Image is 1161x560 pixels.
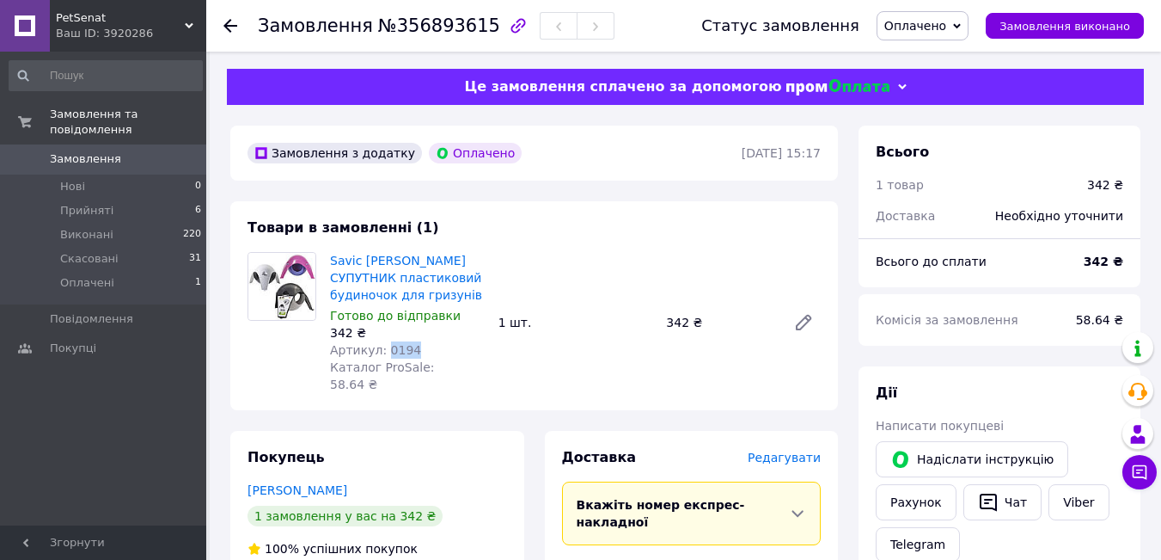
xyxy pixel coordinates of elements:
span: Прийняті [60,203,113,218]
div: Ваш ID: 3920286 [56,26,206,41]
span: 1 [195,275,201,291]
span: Виконані [60,227,113,243]
a: [PERSON_NAME] [247,483,347,497]
div: 342 ₴ [659,311,779,335]
span: PetSenat [56,10,185,26]
span: 100% [265,542,299,556]
div: Статус замовлення [701,17,859,34]
span: 31 [189,251,201,267]
span: Оплачені [60,275,114,291]
button: Чат з покупцем [1122,455,1157,489]
span: Замовлення [50,151,121,167]
button: Чат [963,484,1042,520]
span: Доставка [562,449,637,465]
img: Savic Sputnik САВІК СУПУТНИК пластиковий будиночок для гризунів [248,253,315,320]
span: Покупець [247,449,325,465]
span: Замовлення та повідомлення [50,107,206,138]
div: успішних покупок [247,540,418,557]
button: Рахунок [876,484,956,520]
button: Замовлення виконано [986,13,1144,39]
span: Комісія за замовлення [876,313,1018,327]
a: Viber [1048,484,1109,520]
span: Скасовані [60,251,119,267]
span: Оплачено [884,19,946,33]
img: evopay logo [786,79,889,95]
span: Повідомлення [50,311,133,327]
span: 0 [195,179,201,194]
span: Доставка [876,209,935,223]
a: Savic [PERSON_NAME] СУПУТНИК пластиковий будиночок для гризунів [330,254,482,302]
div: Оплачено [429,143,522,163]
span: 1 товар [876,178,924,192]
span: Вкажіть номер експрес-накладної [577,498,745,529]
span: Нові [60,179,85,194]
div: 1 шт. [492,311,660,335]
span: Всього [876,144,929,160]
span: Дії [876,385,897,401]
span: Всього до сплати [876,255,987,268]
span: Замовлення [258,15,373,36]
button: Надіслати інструкцію [876,441,1068,477]
div: Повернутися назад [223,17,237,34]
b: 342 ₴ [1084,255,1123,268]
span: Товари в замовленні (1) [247,219,439,236]
div: Необхідно уточнити [985,197,1134,235]
div: 1 замовлення у вас на 342 ₴ [247,506,443,526]
span: Написати покупцеві [876,419,1004,433]
span: Редагувати [748,451,821,465]
span: Замовлення виконано [999,20,1130,33]
div: 342 ₴ [1087,176,1123,194]
input: Пошук [9,60,203,91]
div: 342 ₴ [330,324,485,342]
span: Каталог ProSale: 58.64 ₴ [330,360,434,391]
span: Артикул: 0194 [330,343,421,357]
span: Покупці [50,341,96,356]
div: Замовлення з додатку [247,143,422,163]
span: 6 [195,203,201,218]
span: 220 [183,227,201,243]
time: [DATE] 15:17 [742,146,821,160]
span: Готово до відправки [330,309,461,323]
span: №356893615 [378,15,500,36]
span: 58.64 ₴ [1076,313,1123,327]
span: Це замовлення сплачено за допомогою [464,78,781,95]
a: Редагувати [786,305,821,340]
